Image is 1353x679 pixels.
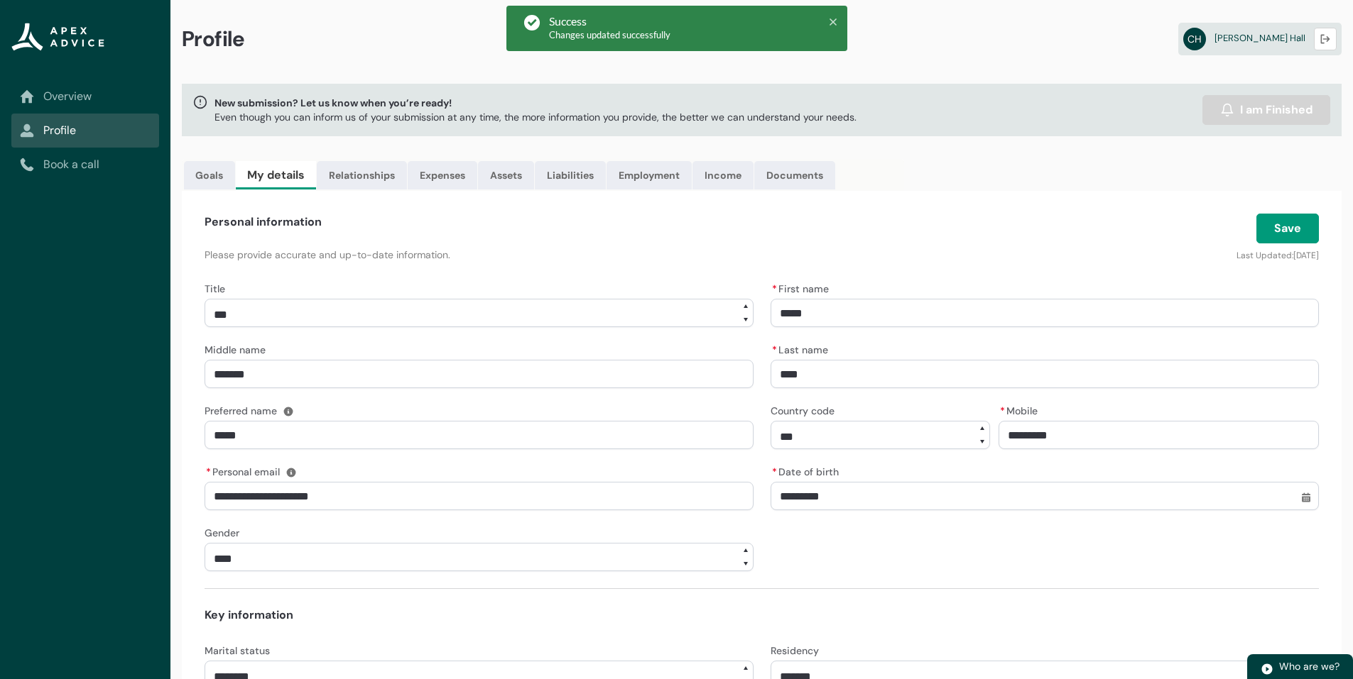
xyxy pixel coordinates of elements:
label: Preferred name [205,401,283,418]
span: Residency [771,644,819,657]
a: Expenses [408,161,477,189]
a: My details [236,161,316,189]
a: Assets [478,161,534,189]
a: Book a call [20,156,151,173]
span: I am Finished [1240,101,1313,118]
a: Employment [607,161,692,189]
a: Goals [184,161,235,189]
span: Title [205,282,225,295]
p: Please provide accurate and up-to-date information. [205,248,942,262]
a: Income [692,161,754,189]
span: Marital status [205,644,270,657]
button: I am Finished [1202,95,1330,125]
span: [PERSON_NAME] Hall [1215,32,1305,44]
abbr: required [1000,404,1005,417]
label: Last name [771,340,834,357]
a: Relationships [317,161,407,189]
img: Apex Advice Group [11,23,104,51]
h4: Personal information [205,214,322,231]
span: Profile [182,26,245,53]
a: CH[PERSON_NAME] Hall [1178,23,1342,55]
abbr: required [206,465,211,478]
abbr: required [772,465,777,478]
div: Success [549,14,670,28]
abbr: required [772,343,777,356]
lightning-formatted-text: Last Updated: [1237,250,1293,261]
nav: Sub page [11,79,159,182]
lightning-formatted-date-time: [DATE] [1293,250,1319,261]
span: Gender [205,526,239,539]
label: Middle name [205,340,271,357]
abbr: CH [1183,28,1206,50]
span: New submission? Let us know when you’re ready! [214,96,857,110]
a: Liabilities [535,161,606,189]
label: First name [771,279,835,296]
span: Changes updated successfully [549,29,670,40]
a: Profile [20,122,151,139]
span: Country code [771,404,835,417]
span: Who are we? [1279,660,1340,673]
label: Mobile [999,401,1043,418]
img: alarm.svg [1220,103,1234,117]
img: play.svg [1261,663,1273,675]
a: Documents [754,161,835,189]
p: Even though you can inform us of your submission at any time, the more information you provide, t... [214,110,857,124]
abbr: required [772,282,777,295]
label: Date of birth [771,462,844,479]
button: Save [1256,214,1319,243]
h4: Key information [205,607,1319,624]
a: Overview [20,88,151,105]
label: Personal email [205,462,286,479]
button: Logout [1314,28,1337,50]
